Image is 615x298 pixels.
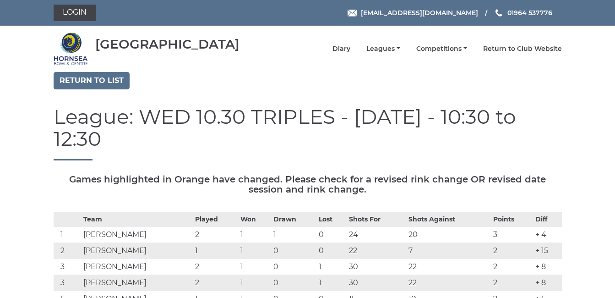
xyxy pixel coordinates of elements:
td: 1 [271,226,316,243]
td: 1 [238,259,271,275]
th: Points [491,212,533,226]
td: 0 [316,226,347,243]
td: + 4 [533,226,562,243]
td: 1 [238,226,271,243]
td: 2 [491,259,533,275]
span: [EMAIL_ADDRESS][DOMAIN_NAME] [361,9,478,17]
td: 0 [271,259,316,275]
td: 3 [54,275,82,291]
a: Competitions [416,44,467,53]
td: 30 [347,275,406,291]
th: Shots Against [406,212,490,226]
td: 7 [406,243,490,259]
td: 1 [54,226,82,243]
h5: Games highlighted in Orange have changed. Please check for a revised rink change OR revised date ... [54,174,562,194]
a: Return to Club Website [483,44,562,53]
a: Phone us 01964 537776 [494,8,552,18]
td: 0 [271,275,316,291]
td: 24 [347,226,406,243]
td: 2 [54,243,82,259]
h1: League: WED 10.30 TRIPLES - [DATE] - 10:30 to 12:30 [54,105,562,160]
th: Drawn [271,212,316,226]
a: Diary [332,44,350,53]
td: + 8 [533,259,562,275]
td: 1 [238,243,271,259]
td: 1 [316,275,347,291]
td: 0 [271,243,316,259]
td: 2 [193,226,238,243]
td: 3 [54,259,82,275]
td: [PERSON_NAME] [81,259,193,275]
td: 1 [238,275,271,291]
th: Diff [533,212,562,226]
th: Team [81,212,193,226]
td: 22 [406,259,490,275]
th: Won [238,212,271,226]
td: 30 [347,259,406,275]
td: 0 [316,243,347,259]
a: Leagues [366,44,400,53]
th: Lost [316,212,347,226]
a: Email [EMAIL_ADDRESS][DOMAIN_NAME] [348,8,478,18]
td: + 8 [533,275,562,291]
td: 20 [406,226,490,243]
td: [PERSON_NAME] [81,226,193,243]
td: 2 [193,275,238,291]
a: Return to list [54,72,130,89]
td: [PERSON_NAME] [81,275,193,291]
td: [PERSON_NAME] [81,243,193,259]
span: 01964 537776 [507,9,552,17]
td: 22 [347,243,406,259]
td: + 15 [533,243,562,259]
img: Hornsea Bowls Centre [54,32,88,66]
td: 1 [316,259,347,275]
td: 2 [491,243,533,259]
td: 1 [193,243,238,259]
img: Email [348,10,357,17]
td: 2 [193,259,238,275]
td: 2 [491,275,533,291]
img: Phone us [495,9,502,17]
th: Played [193,212,238,226]
td: 22 [406,275,490,291]
th: Shots For [347,212,406,226]
div: [GEOGRAPHIC_DATA] [95,37,239,51]
a: Login [54,5,96,21]
td: 3 [491,226,533,243]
